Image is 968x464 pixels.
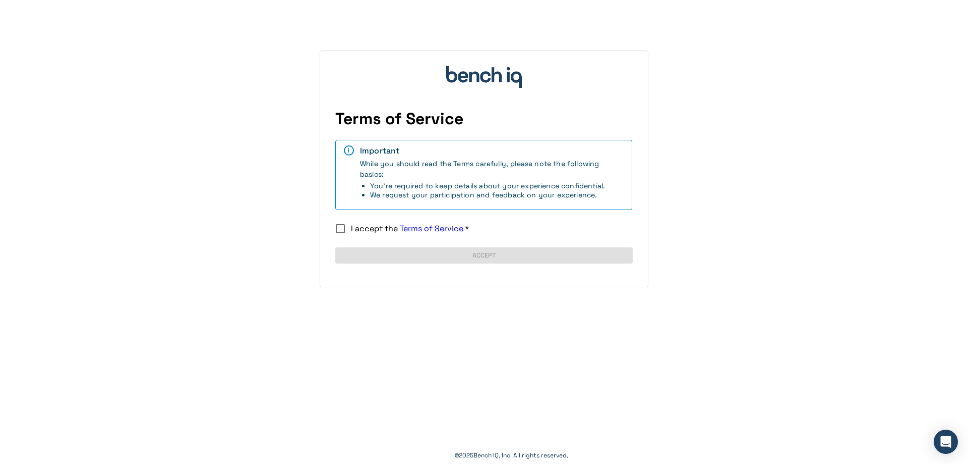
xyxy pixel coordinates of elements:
[344,145,354,156] div: i
[351,223,463,234] span: I accept the
[934,430,958,454] div: Open Intercom Messenger
[360,145,624,156] div: Important
[370,190,624,199] li: We request your participation and feedback on your experience.
[400,223,463,234] a: Terms of Service
[370,181,624,190] li: You're required to keep details about your experience confidential.
[360,159,624,199] span: While you should read the Terms carefully, please note the following basics:
[446,66,522,88] img: bench_iq_logo.svg
[335,109,633,129] h4: Terms of Service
